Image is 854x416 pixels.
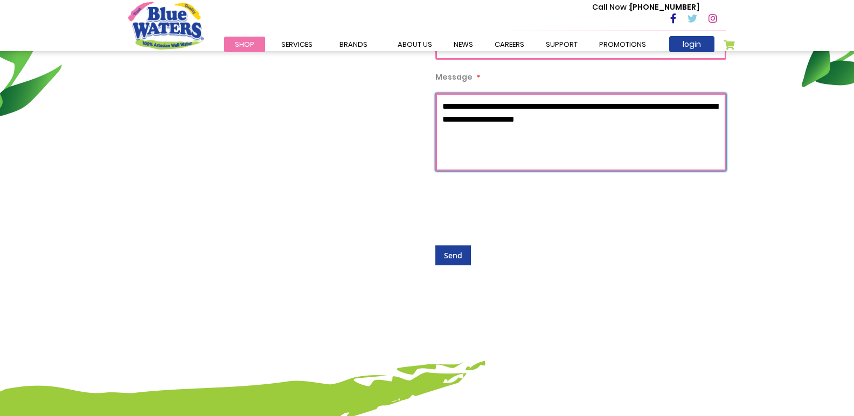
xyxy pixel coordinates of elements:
button: Send [435,245,471,265]
a: login [669,36,714,52]
span: Call Now : [592,2,630,12]
p: [PHONE_NUMBER] [592,2,699,13]
a: store logo [128,2,204,49]
span: Send [444,250,462,260]
a: support [535,37,588,52]
a: News [443,37,484,52]
a: about us [387,37,443,52]
a: Promotions [588,37,657,52]
span: Message [435,72,473,82]
span: Services [281,39,313,50]
a: careers [484,37,535,52]
span: Shop [235,39,254,50]
iframe: reCAPTCHA [435,182,599,224]
span: Brands [339,39,367,50]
